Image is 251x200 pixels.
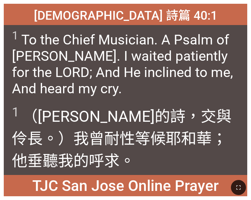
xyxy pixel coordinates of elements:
sup: 1 [12,29,19,42]
wh1732: 的詩 [12,108,232,170]
wh4210: ，交與伶長 [12,108,232,170]
wh5329: 。）我曾耐性 [12,130,227,170]
span: （[PERSON_NAME] [12,104,239,171]
sup: 1 [12,105,19,120]
span: To the Chief Musician. A Psalm of [PERSON_NAME]. I waited patiently for the LORD; And He inclined... [12,29,239,97]
span: [DEMOGRAPHIC_DATA] 詩篇 40:1 [34,6,217,23]
wh5186: 聽 [43,152,135,170]
wh8085: 我的呼求 [58,152,135,170]
wh7775: 。 [120,152,135,170]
